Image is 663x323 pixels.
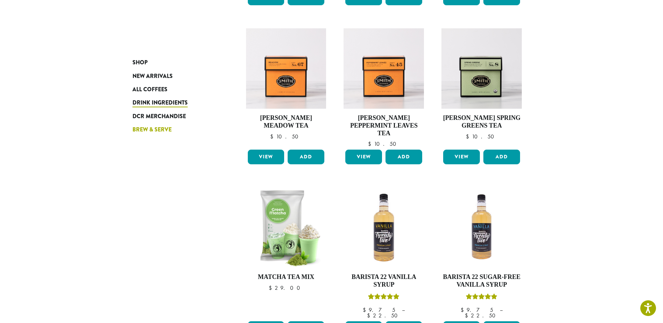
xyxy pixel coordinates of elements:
[132,125,172,134] span: Brew & Serve
[443,150,480,164] a: View
[132,72,173,81] span: New Arrivals
[465,312,499,319] bdi: 22.50
[246,28,326,109] img: Meadow-Signature-Herbal-Carton-2023.jpg
[246,187,326,268] img: Cool-Capp-Matcha-Tea-Mix-DP3525.png
[270,133,302,140] bdi: 10.50
[344,114,424,137] h4: [PERSON_NAME] Peppermint Leaves Tea
[466,293,497,303] div: Rated 5.00 out of 5
[441,187,522,318] a: Barista 22 Sugar-Free Vanilla SyrupRated 5.00 out of 5
[466,133,472,140] span: $
[367,312,373,319] span: $
[132,112,186,121] span: DCR Merchandise
[132,123,216,136] a: Brew & Serve
[270,133,276,140] span: $
[402,306,405,314] span: –
[466,133,497,140] bdi: 10.50
[344,28,424,147] a: [PERSON_NAME] Peppermint Leaves Tea $10.50
[344,273,424,288] h4: Barista 22 Vanilla Syrup
[441,187,522,268] img: SF-VANILLA-300x300.png
[246,187,326,318] a: Matcha Tea Mix $29.00
[132,99,188,107] span: Drink Ingredients
[441,28,522,109] img: Spring-Greens-Signature-Green-Carton-2023.jpg
[368,140,399,148] bdi: 10.50
[248,150,284,164] a: View
[441,273,522,288] h4: Barista 22 Sugar-Free Vanilla Syrup
[344,187,424,318] a: Barista 22 Vanilla SyrupRated 5.00 out of 5
[269,284,303,292] bdi: 29.00
[132,96,216,109] a: Drink Ingredients
[288,150,324,164] button: Add
[368,293,399,303] div: Rated 5.00 out of 5
[465,312,471,319] span: $
[368,140,374,148] span: $
[344,28,424,109] img: Peppermint-Signature-Herbal-Carton-2023.jpg
[246,273,326,281] h4: Matcha Tea Mix
[500,306,503,314] span: –
[367,312,401,319] bdi: 22.50
[132,56,216,69] a: Shop
[483,150,520,164] button: Add
[246,28,326,147] a: [PERSON_NAME] Meadow Tea $10.50
[132,83,216,96] a: All Coffees
[132,110,216,123] a: DCR Merchandise
[441,114,522,129] h4: [PERSON_NAME] Spring Greens Tea
[344,187,424,268] img: VANILLA-300x300.png
[385,150,422,164] button: Add
[132,69,216,82] a: New Arrivals
[363,306,369,314] span: $
[461,306,467,314] span: $
[132,85,167,94] span: All Coffees
[461,306,493,314] bdi: 9.75
[363,306,395,314] bdi: 9.75
[269,284,275,292] span: $
[246,114,326,129] h4: [PERSON_NAME] Meadow Tea
[132,58,147,67] span: Shop
[441,28,522,147] a: [PERSON_NAME] Spring Greens Tea $10.50
[345,150,382,164] a: View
